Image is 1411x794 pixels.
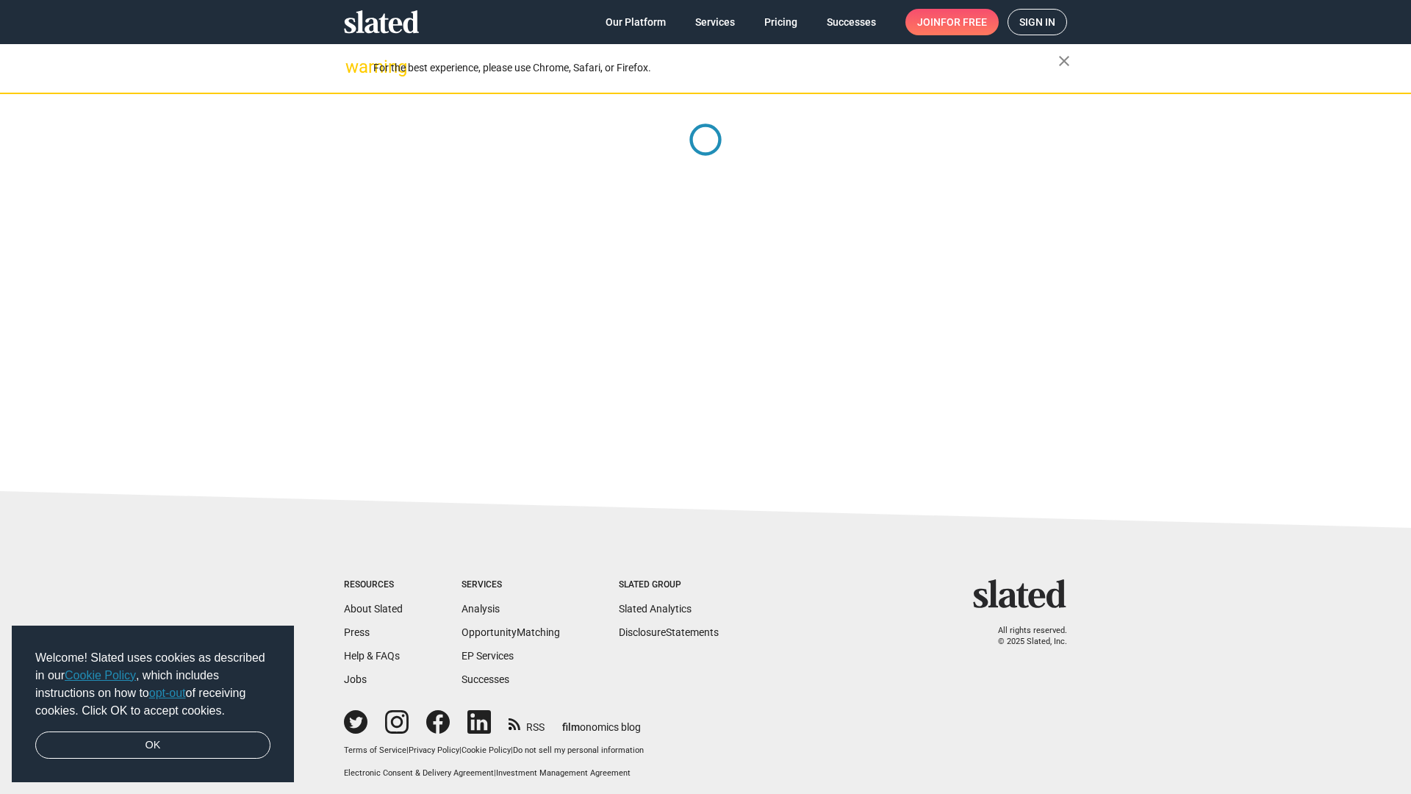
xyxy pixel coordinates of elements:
[496,768,631,778] a: Investment Management Agreement
[12,626,294,783] div: cookieconsent
[149,687,186,699] a: opt-out
[619,626,719,638] a: DisclosureStatements
[65,669,136,682] a: Cookie Policy
[606,9,666,35] span: Our Platform
[462,745,511,755] a: Cookie Policy
[1019,10,1055,35] span: Sign in
[1055,52,1073,70] mat-icon: close
[513,745,644,757] button: Do not sell my personal information
[462,626,560,638] a: OpportunityMatching
[941,9,987,35] span: for free
[764,9,797,35] span: Pricing
[462,673,509,685] a: Successes
[409,745,459,755] a: Privacy Policy
[511,745,513,755] span: |
[509,712,545,734] a: RSS
[905,9,999,35] a: Joinfor free
[815,9,888,35] a: Successes
[344,673,367,685] a: Jobs
[373,58,1058,78] div: For the best experience, please use Chrome, Safari, or Firefox.
[344,579,403,591] div: Resources
[459,745,462,755] span: |
[983,626,1067,647] p: All rights reserved. © 2025 Slated, Inc.
[562,721,580,733] span: film
[619,603,692,615] a: Slated Analytics
[594,9,678,35] a: Our Platform
[344,603,403,615] a: About Slated
[462,603,500,615] a: Analysis
[917,9,987,35] span: Join
[619,579,719,591] div: Slated Group
[462,650,514,662] a: EP Services
[1008,9,1067,35] a: Sign in
[494,768,496,778] span: |
[344,650,400,662] a: Help & FAQs
[345,58,363,76] mat-icon: warning
[827,9,876,35] span: Successes
[406,745,409,755] span: |
[344,768,494,778] a: Electronic Consent & Delivery Agreement
[462,579,560,591] div: Services
[753,9,809,35] a: Pricing
[35,649,270,720] span: Welcome! Slated uses cookies as described in our , which includes instructions on how to of recei...
[695,9,735,35] span: Services
[562,709,641,734] a: filmonomics blog
[683,9,747,35] a: Services
[344,626,370,638] a: Press
[35,732,270,759] a: dismiss cookie message
[344,745,406,755] a: Terms of Service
